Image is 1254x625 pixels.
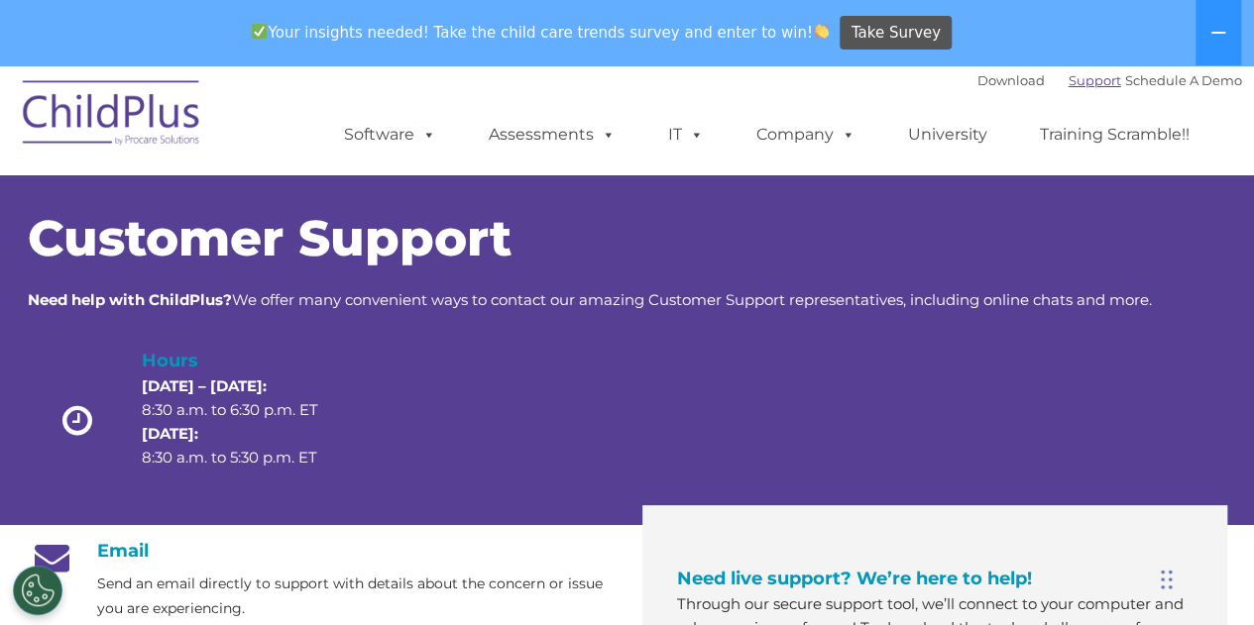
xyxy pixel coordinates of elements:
[142,374,352,469] p: 8:30 a.m. to 6:30 p.m. ET 8:30 a.m. to 5:30 p.m. ET
[977,72,1242,88] font: |
[677,568,1032,589] span: Need live support? We’re here to help!
[142,347,352,374] h4: Hours
[977,72,1045,88] a: Download
[28,290,1152,309] span: We offer many convenient ways to contact our amazing Customer Support representatives, including ...
[852,16,941,51] span: Take Survey
[142,424,198,443] strong: [DATE]:
[28,540,613,562] h4: Email
[324,115,456,155] a: Software
[142,376,267,395] strong: [DATE] – [DATE]:
[1020,115,1209,155] a: Training Scramble!!
[252,24,267,39] img: ✅
[840,16,952,51] a: Take Survey
[97,572,613,621] p: Send an email directly to support with details about the concern or issue you are experiencing.
[1125,72,1242,88] a: Schedule A Demo
[930,411,1254,625] iframe: Chat Widget
[28,208,512,268] span: Customer Support
[737,115,875,155] a: Company
[13,66,211,165] img: ChildPlus by Procare Solutions
[13,566,62,615] button: Cookies Settings
[244,13,838,52] span: Your insights needed! Take the child care trends survey and enter to win!
[469,115,635,155] a: Assessments
[648,115,724,155] a: IT
[28,290,232,309] strong: Need help with ChildPlus?
[1161,550,1173,609] div: Drag
[1069,72,1121,88] a: Support
[814,24,829,39] img: 👏
[888,115,1007,155] a: University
